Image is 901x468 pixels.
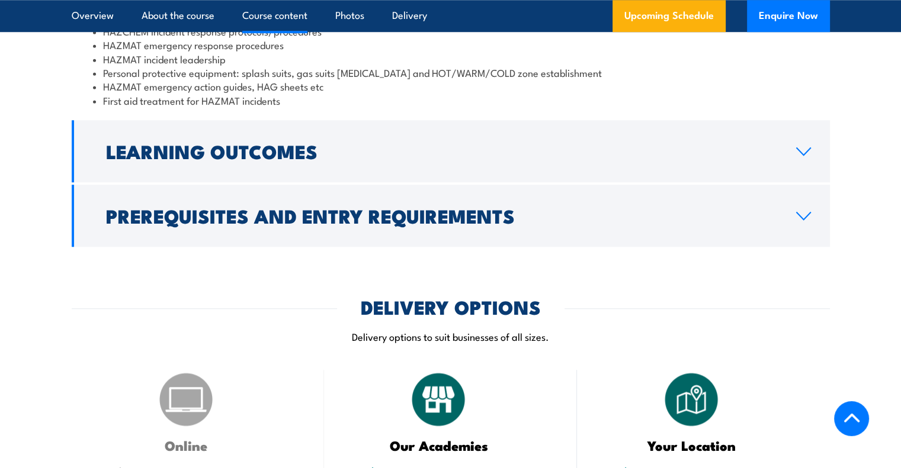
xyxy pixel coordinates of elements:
[93,66,809,79] li: Personal protective equipment: splash suits, gas suits [MEDICAL_DATA] and HOT/WARM/COLD zone esta...
[101,438,271,452] h3: Online
[106,207,777,224] h2: Prerequisites and Entry Requirements
[72,330,830,343] p: Delivery options to suit businesses of all sizes.
[93,38,809,51] li: HAZMAT emergency response procedures
[106,143,777,159] h2: Learning Outcomes
[607,438,777,452] h3: Your Location
[93,93,809,107] li: First aid treatment for HAZMAT incidents
[93,79,809,93] li: HAZMAT emergency action guides, HAG sheets etc
[72,120,830,182] a: Learning Outcomes
[93,52,809,66] li: HAZMAT incident leadership
[361,298,541,315] h2: DELIVERY OPTIONS
[72,185,830,247] a: Prerequisites and Entry Requirements
[354,438,524,452] h3: Our Academies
